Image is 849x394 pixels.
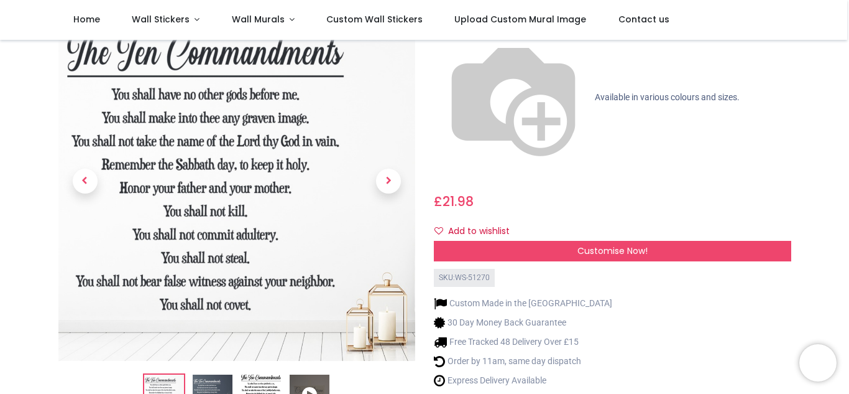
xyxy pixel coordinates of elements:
[799,344,837,382] iframe: Brevo live chat
[434,374,612,387] li: Express Delivery Available
[595,92,740,102] span: Available in various colours and sizes.
[434,335,612,349] li: Free Tracked 48 Delivery Over £15
[434,221,520,242] button: Add to wishlistAdd to wishlist
[362,57,415,305] a: Next
[73,169,98,194] span: Previous
[434,192,474,210] span: £
[454,13,586,26] span: Upload Custom Mural Image
[434,18,593,177] img: color-wheel.png
[434,227,443,235] i: Add to wishlist
[326,13,423,26] span: Custom Wall Stickers
[443,192,474,210] span: 21.98
[434,316,612,329] li: 30 Day Money Back Guarantee
[58,57,112,305] a: Previous
[577,245,648,257] span: Customise Now!
[132,13,190,26] span: Wall Stickers
[73,13,100,26] span: Home
[376,169,401,194] span: Next
[58,4,416,362] img: Ten Commandments Jewish Wall Sticker
[232,13,285,26] span: Wall Murals
[618,13,669,26] span: Contact us
[434,297,612,310] li: Custom Made in the [GEOGRAPHIC_DATA]
[434,269,495,287] div: SKU: WS-51270
[434,355,612,368] li: Order by 11am, same day dispatch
